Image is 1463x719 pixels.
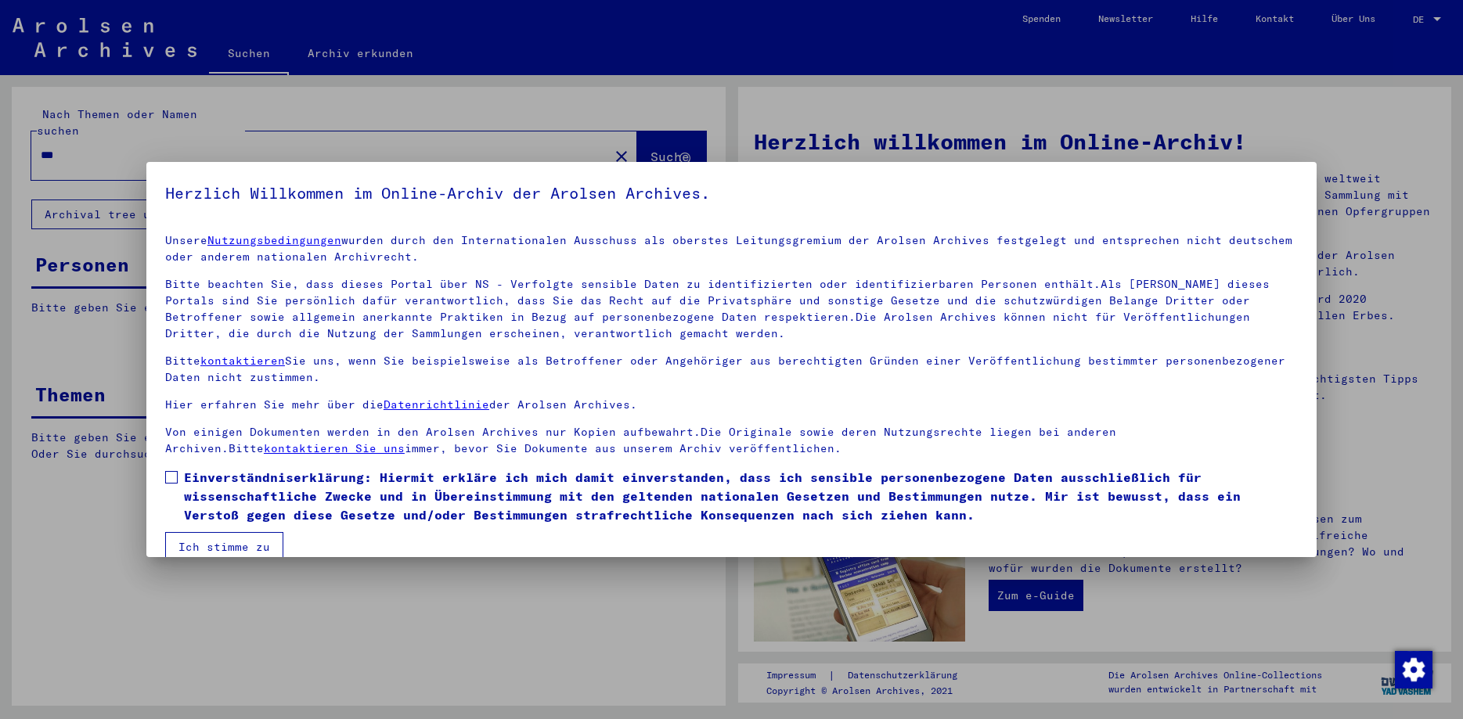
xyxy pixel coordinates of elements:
[165,424,1298,457] p: Von einigen Dokumenten werden in den Arolsen Archives nur Kopien aufbewahrt.Die Originale sowie d...
[200,354,285,368] a: kontaktieren
[207,233,341,247] a: Nutzungsbedingungen
[165,232,1298,265] p: Unsere wurden durch den Internationalen Ausschuss als oberstes Leitungsgremium der Arolsen Archiv...
[264,441,405,455] a: kontaktieren Sie uns
[165,397,1298,413] p: Hier erfahren Sie mehr über die der Arolsen Archives.
[165,276,1298,342] p: Bitte beachten Sie, dass dieses Portal über NS - Verfolgte sensible Daten zu identifizierten oder...
[184,468,1298,524] span: Einverständniserklärung: Hiermit erkläre ich mich damit einverstanden, dass ich sensible personen...
[384,397,489,412] a: Datenrichtlinie
[165,181,1298,206] h5: Herzlich Willkommen im Online-Archiv der Arolsen Archives.
[1395,651,1432,688] img: Zustimmung ändern
[165,532,283,562] button: Ich stimme zu
[165,353,1298,386] p: Bitte Sie uns, wenn Sie beispielsweise als Betroffener oder Angehöriger aus berechtigten Gründen ...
